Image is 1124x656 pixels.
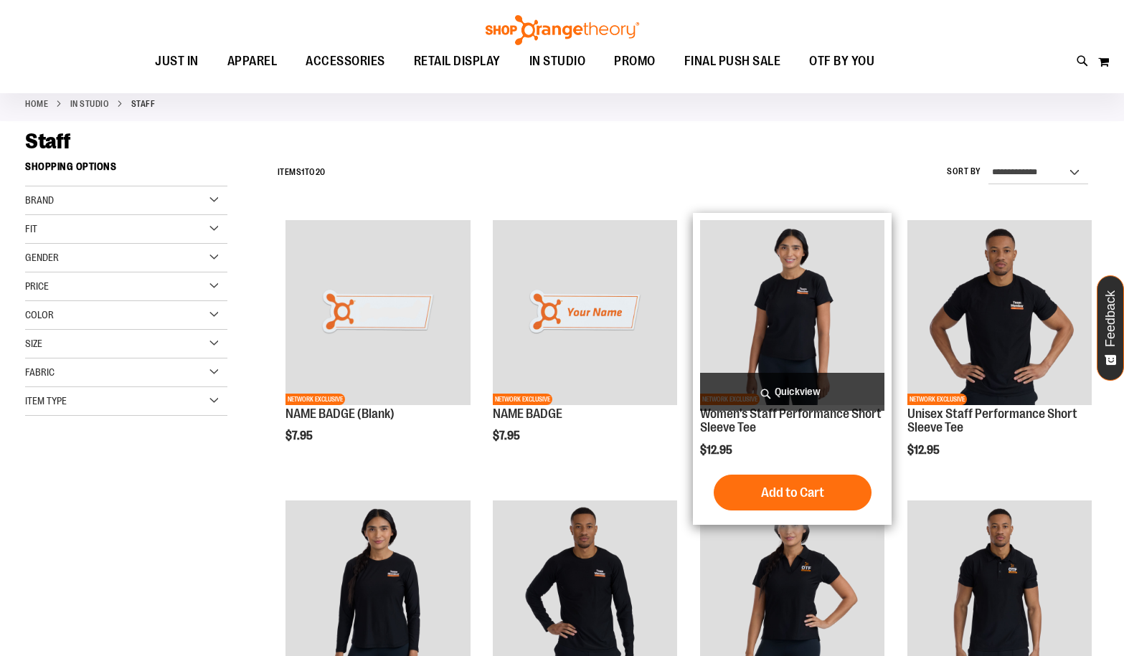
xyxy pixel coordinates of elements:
span: $7.95 [493,429,522,442]
button: Feedback - Show survey [1097,275,1124,381]
a: Unisex Staff Performance Short Sleeve Tee [907,407,1077,435]
strong: Staff [131,98,156,110]
span: NETWORK EXCLUSIVE [907,394,967,405]
span: IN STUDIO [529,45,586,77]
span: Add to Cart [761,485,824,500]
div: product [278,213,477,479]
span: $12.95 [907,444,942,457]
img: Unisex Staff Performance Short Sleeve Tee [907,220,1092,404]
span: $7.95 [285,429,315,442]
a: NAME BADGE [493,407,562,421]
span: 20 [316,167,326,177]
a: FINAL PUSH SALE [670,45,795,78]
span: RETAIL DISPLAY [414,45,501,77]
a: NAME BADGE (Blank)NETWORK EXCLUSIVE [285,220,470,407]
div: product [486,213,684,479]
a: JUST IN [141,45,213,78]
span: Fabric [25,366,55,378]
a: Unisex Staff Performance Short Sleeve TeeNETWORK EXCLUSIVE [907,220,1092,407]
img: Shop Orangetheory [483,15,641,45]
span: NETWORK EXCLUSIVE [493,394,552,405]
div: product [693,213,892,525]
span: Staff [25,129,71,153]
a: RETAIL DISPLAY [400,45,515,78]
a: OTF BY YOU [795,45,889,78]
button: Add to Cart [714,475,872,510]
span: 1 [301,167,305,177]
a: Product image for NAME BADGENETWORK EXCLUSIVE [493,220,677,407]
span: $12.95 [700,444,735,457]
span: OTF BY YOU [809,45,874,77]
span: JUST IN [155,45,199,77]
span: ACCESSORIES [306,45,385,77]
img: Product image for NAME BADGE [493,220,677,404]
span: Gender [25,252,59,263]
a: Home [25,98,48,110]
span: NETWORK EXCLUSIVE [285,394,345,405]
a: NAME BADGE (Blank) [285,407,395,421]
a: Quickview [700,373,884,411]
span: PROMO [614,45,656,77]
span: Item Type [25,395,67,407]
a: IN STUDIO [70,98,110,110]
span: Feedback [1104,290,1118,347]
strong: Shopping Options [25,154,227,186]
div: product [900,213,1099,493]
img: Women's Staff Performance Short Sleeve Tee [700,220,884,404]
span: APPAREL [227,45,278,77]
a: Women's Staff Performance Short Sleeve Tee [700,407,882,435]
img: NAME BADGE (Blank) [285,220,470,404]
span: Brand [25,194,54,206]
a: Women's Staff Performance Short Sleeve TeeNETWORK EXCLUSIVE [700,220,884,407]
a: IN STUDIO [515,45,600,77]
span: Price [25,280,49,292]
a: ACCESSORIES [291,45,400,78]
a: PROMO [600,45,670,78]
a: APPAREL [213,45,292,78]
span: Fit [25,223,37,234]
label: Sort By [947,166,981,178]
span: Size [25,338,42,349]
h2: Items to [278,161,326,184]
span: Color [25,309,54,320]
span: FINAL PUSH SALE [684,45,781,77]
